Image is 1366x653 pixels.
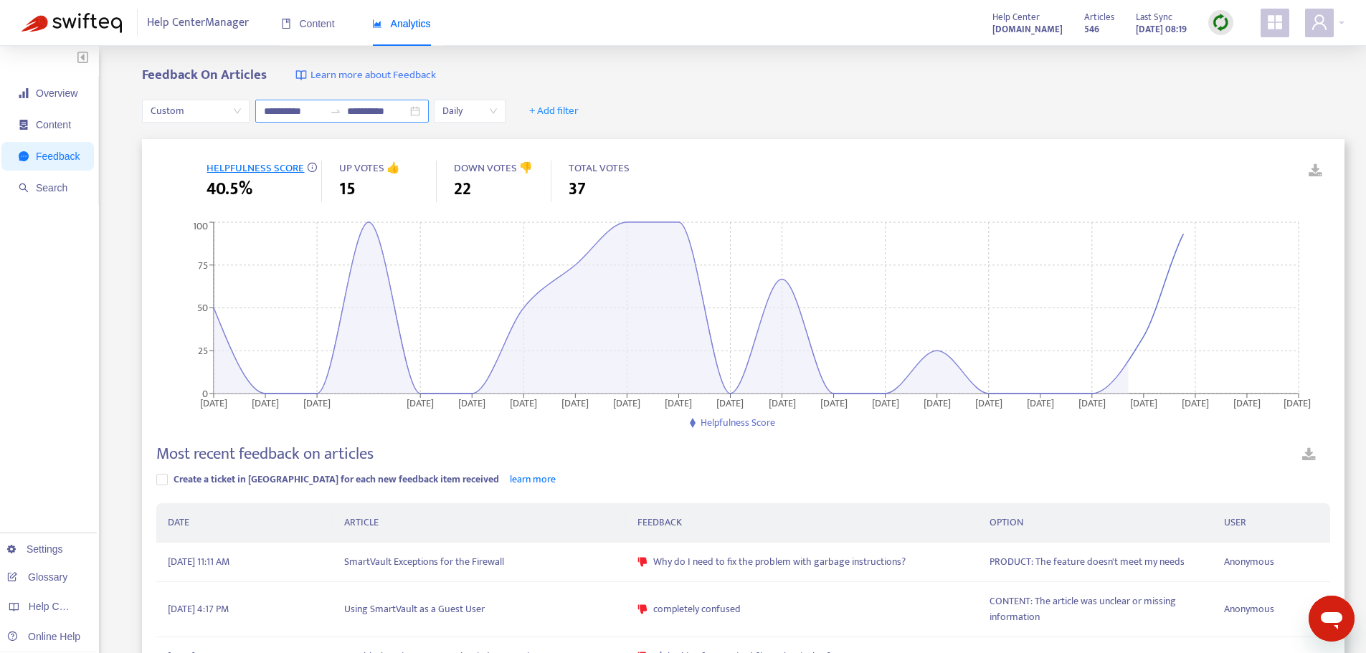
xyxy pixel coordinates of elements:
img: Swifteq [22,13,122,33]
tspan: [DATE] [1078,394,1106,411]
tspan: [DATE] [924,394,951,411]
tspan: [DATE] [665,394,693,411]
tspan: [DATE] [1233,394,1261,411]
tspan: 50 [197,300,208,316]
span: 15 [339,176,356,202]
a: [DOMAIN_NAME] [992,21,1063,37]
th: USER [1213,503,1330,543]
span: Create a ticket in [GEOGRAPHIC_DATA] for each new feedback item received [174,471,499,487]
td: Using SmartVault as a Guest User [333,582,626,637]
img: image-link [295,70,307,81]
span: Last Sync [1136,9,1172,25]
tspan: [DATE] [459,394,486,411]
span: Daily [442,100,497,122]
button: + Add filter [518,100,589,123]
span: Help Center [992,9,1040,25]
tspan: [DATE] [200,394,227,411]
tspan: [DATE] [820,394,848,411]
span: Anonymous [1224,554,1274,570]
tspan: [DATE] [562,394,589,411]
span: swap-right [330,105,341,117]
tspan: [DATE] [511,394,538,411]
span: Content [36,119,71,130]
th: ARTICLE [333,503,626,543]
span: 37 [569,176,586,202]
a: Settings [7,543,63,555]
span: dislike [637,604,648,614]
span: Helpfulness Score [701,414,775,431]
a: learn more [510,471,556,487]
tspan: [DATE] [614,394,641,411]
tspan: [DATE] [872,394,899,411]
b: Feedback On Articles [142,64,267,86]
a: Online Help [7,631,80,642]
span: Content [281,18,335,29]
span: TOTAL VOTES [569,159,630,177]
span: HELPFULNESS SCORE [207,159,304,177]
span: + Add filter [529,103,579,120]
span: DOWN VOTES 👎 [454,159,533,177]
span: Custom [151,100,241,122]
span: CONTENT: The article was unclear or missing information [990,594,1201,625]
span: user [1311,14,1328,31]
strong: [DATE] 08:19 [1136,22,1187,37]
h4: Most recent feedback on articles [156,444,374,464]
tspan: 100 [193,218,208,234]
tspan: [DATE] [1130,394,1157,411]
tspan: [DATE] [1182,394,1209,411]
span: 40.5% [207,176,252,202]
span: container [19,120,29,130]
tspan: [DATE] [304,394,331,411]
span: PRODUCT: The feature doesn't meet my needs [990,554,1185,570]
img: sync.dc5367851b00ba804db3.png [1212,14,1230,32]
th: DATE [156,503,332,543]
tspan: [DATE] [1027,394,1054,411]
span: Articles [1084,9,1114,25]
span: Analytics [372,18,431,29]
span: Why do I need to fix the problem with garbage instructions? [653,554,906,570]
a: Glossary [7,571,67,583]
tspan: [DATE] [769,394,796,411]
span: Help Center Manager [147,9,249,37]
span: UP VOTES 👍 [339,159,400,177]
a: Learn more about Feedback [295,67,436,84]
tspan: 25 [198,343,208,359]
span: book [281,19,291,29]
span: search [19,183,29,193]
span: dislike [637,557,648,567]
td: SmartVault Exceptions for the Firewall [333,543,626,582]
span: area-chart [372,19,382,29]
strong: [DOMAIN_NAME] [992,22,1063,37]
span: Search [36,182,67,194]
tspan: [DATE] [1284,394,1311,411]
th: OPTION [978,503,1213,543]
span: Feedback [36,151,80,162]
span: [DATE] 4:17 PM [168,601,229,617]
tspan: [DATE] [975,394,1002,411]
iframe: Button to launch messaging window [1309,596,1355,642]
tspan: [DATE] [717,394,744,411]
span: appstore [1266,14,1284,31]
strong: 546 [1084,22,1099,37]
span: Anonymous [1224,601,1274,617]
span: Help Centers [29,601,87,612]
span: Learn more about Feedback [310,67,436,84]
span: message [19,151,29,161]
tspan: [DATE] [252,394,280,411]
tspan: 75 [198,257,208,273]
span: completely confused [653,601,741,617]
tspan: [DATE] [407,394,435,411]
tspan: 0 [202,385,208,401]
span: Overview [36,87,77,99]
th: FEEDBACK [626,503,978,543]
span: 22 [454,176,471,202]
span: signal [19,88,29,98]
span: [DATE] 11:11 AM [168,554,229,570]
span: to [330,105,341,117]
